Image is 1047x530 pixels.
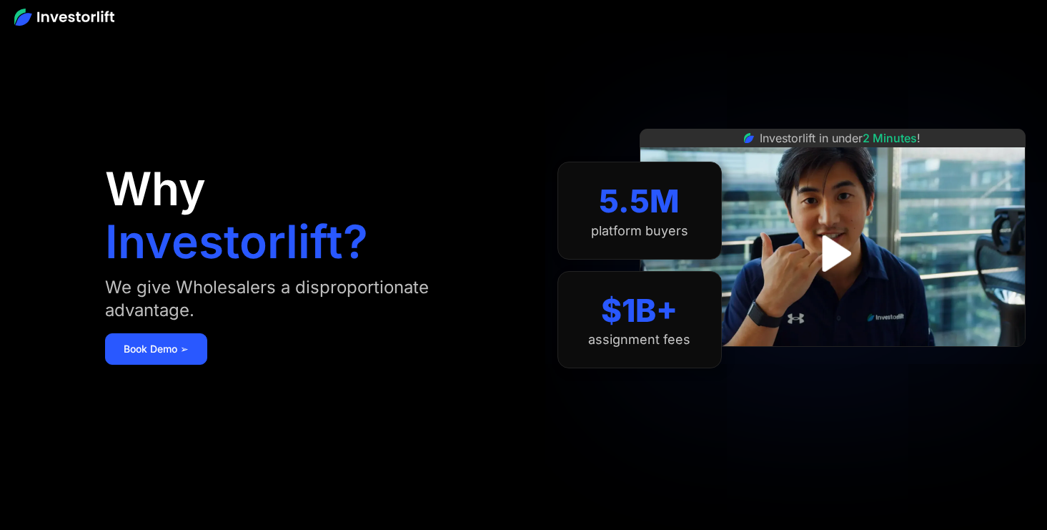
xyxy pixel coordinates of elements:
iframe: Customer reviews powered by Trustpilot [725,354,940,371]
a: Book Demo ➢ [105,333,207,365]
h1: Why [105,166,206,212]
div: Investorlift in under ! [760,129,921,147]
div: platform buyers [591,223,688,239]
span: 2 Minutes [863,131,917,145]
h1: Investorlift? [105,219,368,265]
a: open lightbox [800,222,864,285]
div: We give Wholesalers a disproportionate advantage. [105,276,479,322]
div: 5.5M [599,182,680,220]
div: assignment fees [588,332,690,348]
div: $1B+ [601,292,678,330]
